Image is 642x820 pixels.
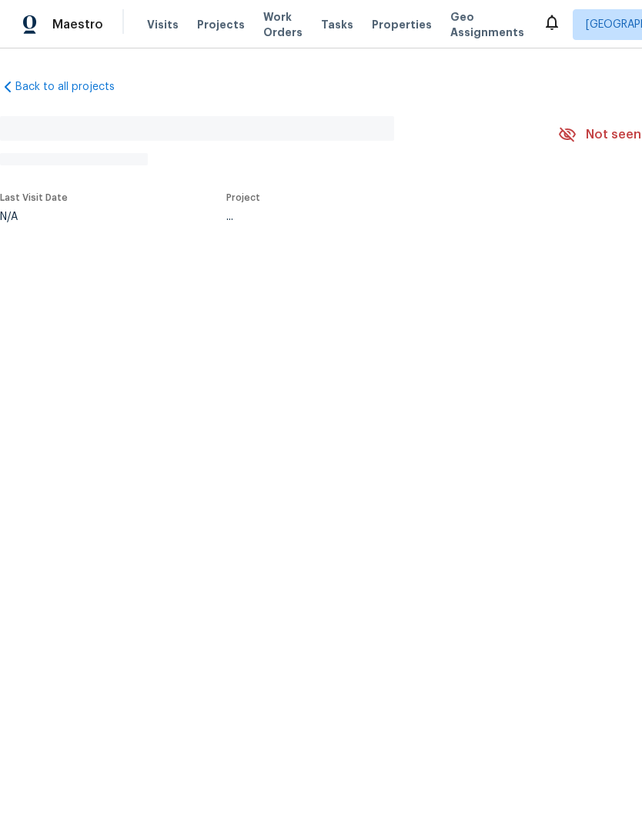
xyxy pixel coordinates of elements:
[226,212,522,222] div: ...
[197,17,245,32] span: Projects
[450,9,524,40] span: Geo Assignments
[226,193,260,202] span: Project
[372,17,432,32] span: Properties
[52,17,103,32] span: Maestro
[263,9,303,40] span: Work Orders
[321,19,353,30] span: Tasks
[147,17,179,32] span: Visits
